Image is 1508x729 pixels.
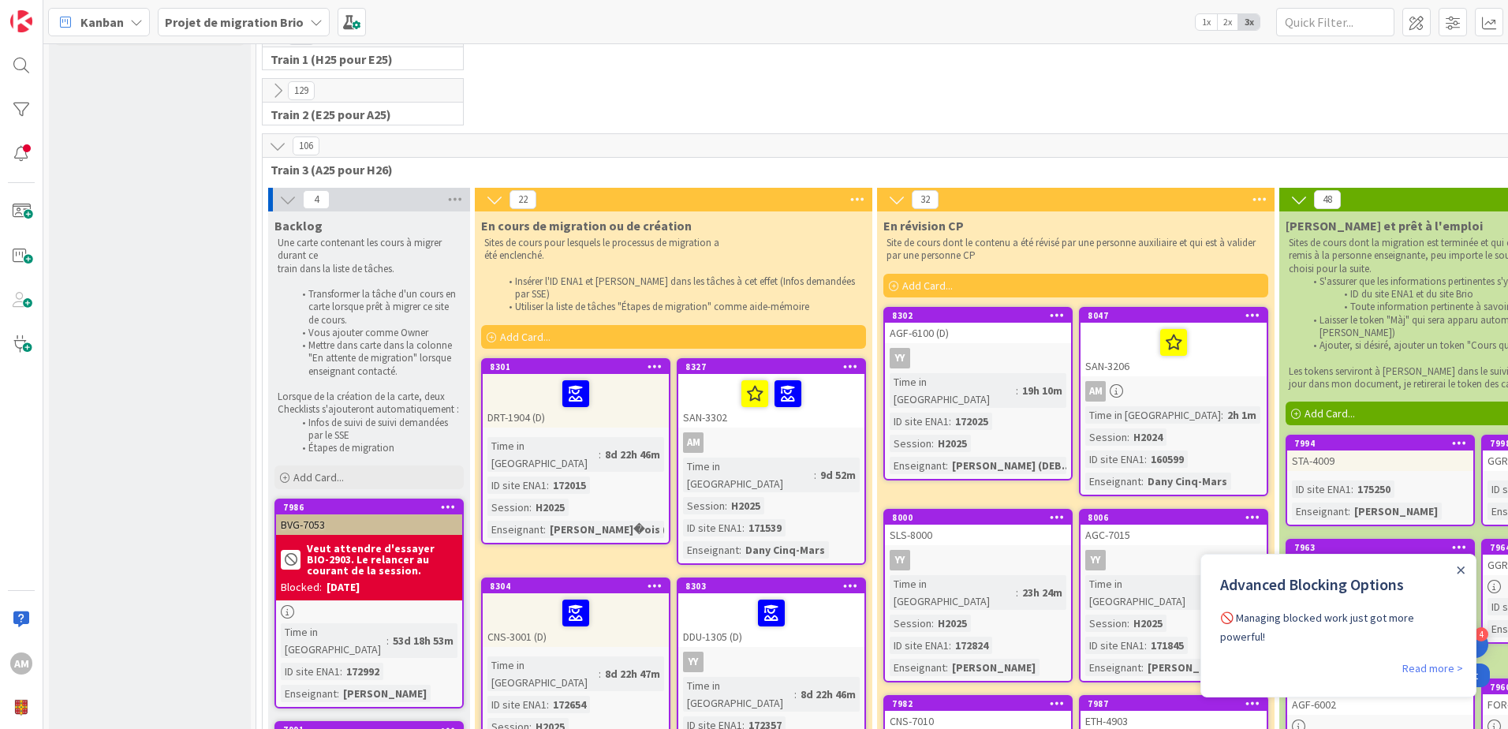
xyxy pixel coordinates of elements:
a: 8047SAN-3206AMTime in [GEOGRAPHIC_DATA]:2h 1mSession:H2024ID site ENA1:160599Enseignant:Dany Cinq... [1079,307,1268,496]
div: 8301 [483,360,669,374]
div: 7963 [1294,542,1473,553]
div: H2025 [934,615,971,632]
div: 7994 [1294,438,1473,449]
div: H2024 [1129,428,1166,446]
p: train dans la liste de tâches. [278,263,461,275]
div: H2025 [727,497,764,514]
div: 8000SLS-8000 [885,510,1071,545]
div: 175250 [1353,480,1394,498]
div: 7987 [1081,697,1267,711]
span: : [946,659,948,676]
li: Infos de suivi de suivi demandées par le SSE [293,417,461,443]
div: Enseignant [890,659,946,676]
li: Étapes de migration [293,442,461,454]
div: AM [1085,381,1106,402]
span: Livré et prêt à l'emploi [1286,218,1483,234]
span: : [1141,473,1144,490]
div: 7986BVG-7053 [276,500,462,535]
span: : [1016,584,1018,601]
div: 160599 [1147,450,1188,468]
div: DRT-1904 (D) [483,374,669,428]
p: Une carte contenant les cours à migrer durant ce [278,237,461,263]
img: avatar [10,697,32,719]
p: été enclenché. [484,249,863,262]
div: Time in [GEOGRAPHIC_DATA] [487,656,599,691]
div: 8303 [685,581,864,592]
div: Session [890,615,931,632]
span: : [739,541,741,559]
div: 53d 18h 53m [389,632,457,649]
div: Time in [GEOGRAPHIC_DATA] [1085,575,1216,610]
div: Session [890,435,931,452]
div: Session [1085,428,1127,446]
span: 129 [288,81,315,100]
div: Enseignant [281,685,337,702]
div: 171845 [1147,637,1188,654]
div: 23h 24m [1018,584,1066,601]
span: : [931,435,934,452]
span: 48 [1314,190,1341,209]
span: : [340,663,342,680]
span: : [949,413,951,430]
div: Dany Cinq-Mars [741,541,829,559]
span: : [599,665,601,682]
div: [DATE] [327,579,360,596]
a: 8302AGF-6100 (D)YYTime in [GEOGRAPHIC_DATA]:19h 10mID site ENA1:172025Session:H2025Enseignant:[PE... [883,307,1073,480]
div: YY [678,652,864,672]
div: 8000 [892,512,1071,523]
div: AM [10,652,32,675]
a: 8000SLS-8000YYTime in [GEOGRAPHIC_DATA]:23h 24mSession:H2025ID site ENA1:172824Enseignant:[PERSON... [883,509,1073,682]
div: 7986 [283,502,462,513]
span: 4 [303,190,330,209]
div: Time in [GEOGRAPHIC_DATA] [683,458,814,492]
div: [PERSON_NAME] [1144,659,1235,676]
div: AM [1081,381,1267,402]
div: ID site ENA1 [281,663,340,680]
div: 8006 [1081,510,1267,525]
span: 32 [912,190,939,209]
div: 7961AGF-6002 [1287,680,1473,715]
div: 7982 [892,698,1071,709]
div: 8304 [483,579,669,593]
div: 8301DRT-1904 (D) [483,360,669,428]
div: 8006AGC-7015 [1081,510,1267,545]
div: SAN-3302 [678,374,864,428]
div: ID site ENA1 [487,477,547,494]
a: 7986BVG-7053Veut attendre d'essayer BIO-2903. Le relancer au courant de la session.Blocked:[DATE]... [274,499,464,708]
div: 8006 [1088,512,1267,523]
div: Blocked: [281,579,322,596]
p: Sites de cours pour lesquels le processus de migration a [484,237,863,249]
div: AGF-6002 [1287,694,1473,715]
div: 172654 [549,696,590,713]
div: H2025 [1129,615,1166,632]
span: Add Card... [902,279,953,293]
a: 8006AGC-7015YYTime in [GEOGRAPHIC_DATA]:1d 30mSession:H2025ID site ENA1:171845Enseignant:[PERSON_... [1079,509,1268,682]
span: Add Card... [293,470,344,484]
div: BVG-7053 [276,514,462,535]
span: : [547,477,549,494]
div: H2025 [934,435,971,452]
p: Lorsque de la création de la carte, deux Checklists s'ajouteront automatiquement : [278,391,461,417]
div: YY [890,550,910,570]
span: Kanban [80,13,124,32]
span: : [529,499,532,516]
div: Enseignant [683,541,739,559]
span: : [794,686,797,703]
div: 8301 [490,361,669,372]
div: 172824 [951,637,992,654]
span: : [1221,406,1223,424]
div: Enseignant [890,457,946,474]
div: 8047 [1081,308,1267,323]
div: 8304CNS-3001 (D) [483,579,669,647]
div: ID site ENA1 [487,696,547,713]
div: YY [890,348,910,368]
div: ID site ENA1 [683,519,742,536]
span: : [1141,659,1144,676]
div: Time in [GEOGRAPHIC_DATA] [890,373,1016,408]
div: [PERSON_NAME] [339,685,431,702]
span: Train 1 (H25 pour E25) [271,51,443,67]
span: : [1144,450,1147,468]
li: Transformer la tâche d'un cours en carte lorsque prêt à migrer ce site de cours. [293,288,461,327]
div: 8327 [678,360,864,374]
a: 8327SAN-3302AMTime in [GEOGRAPHIC_DATA]:9d 52mSession:H2025ID site ENA1:171539Enseignant:Dany Cin... [677,358,866,565]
